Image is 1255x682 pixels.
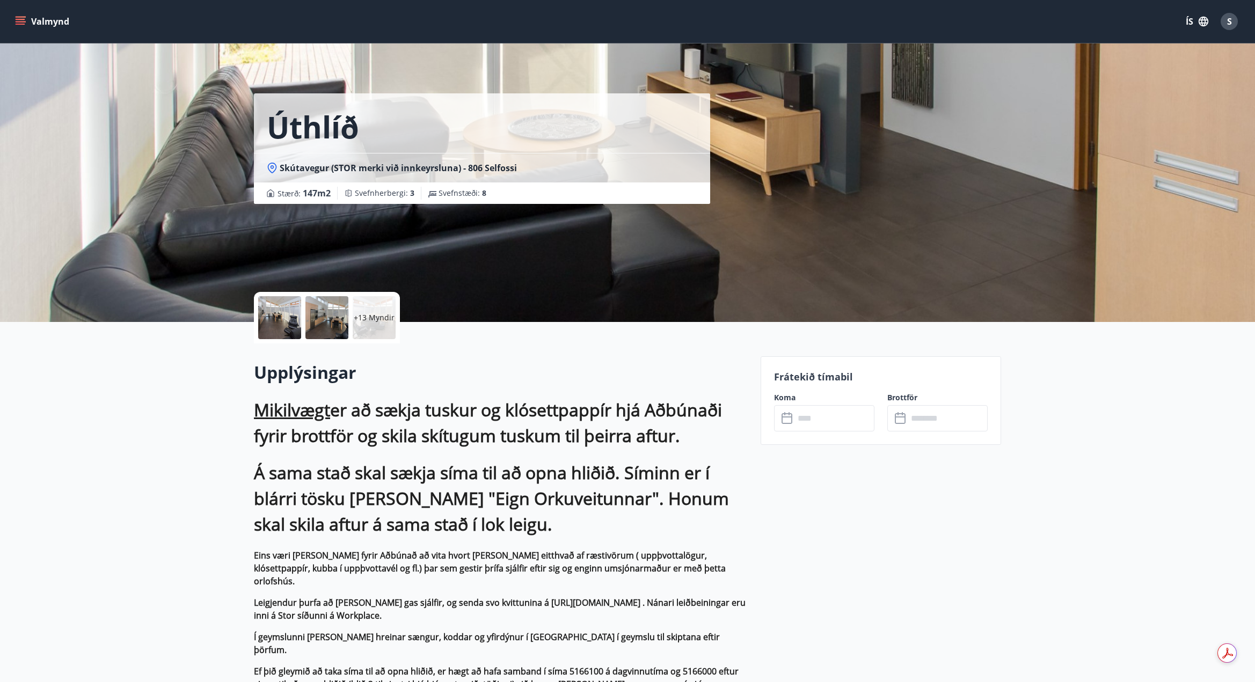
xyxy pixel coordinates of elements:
button: S [1216,9,1242,34]
strong: Leigjendur þurfa að [PERSON_NAME] gas sjálfir, og senda svo kvittunina á [URL][DOMAIN_NAME] . Nán... [254,597,746,621]
button: menu [13,12,74,31]
span: Skútavegur (STOR merki við innkeyrsluna) - 806 Selfossi [280,162,517,174]
strong: Í geymslunni [PERSON_NAME] hreinar sængur, koddar og yfirdýnur í [GEOGRAPHIC_DATA] í geymslu til ... [254,631,720,656]
span: 3 [410,188,414,198]
span: Stærð : [278,187,331,200]
h1: Úthlíð [267,106,359,147]
p: +13 Myndir [354,312,395,323]
span: Svefnherbergi : [355,188,414,199]
label: Koma [774,392,874,403]
strong: Á sama stað skal sækja síma til að opna hliðið. Síminn er í blárri tösku [PERSON_NAME] "Eign Orku... [254,461,729,536]
h2: Upplýsingar [254,361,748,384]
label: Brottför [887,392,988,403]
span: S [1227,16,1232,27]
p: Frátekið tímabil [774,370,988,384]
strong: Eins væri [PERSON_NAME] fyrir Aðbúnað að vita hvort [PERSON_NAME] eitthvað af ræstivörum ( uppþvo... [254,549,726,587]
ins: Mikilvægt [254,398,330,421]
span: 147 m2 [303,187,331,199]
span: 8 [482,188,486,198]
span: Svefnstæði : [439,188,486,199]
button: ÍS [1180,12,1214,31]
strong: er að sækja tuskur og klósettpappír hjá Aðbúnaði fyrir brottför og skila skítugum tuskum til þeir... [254,398,722,447]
